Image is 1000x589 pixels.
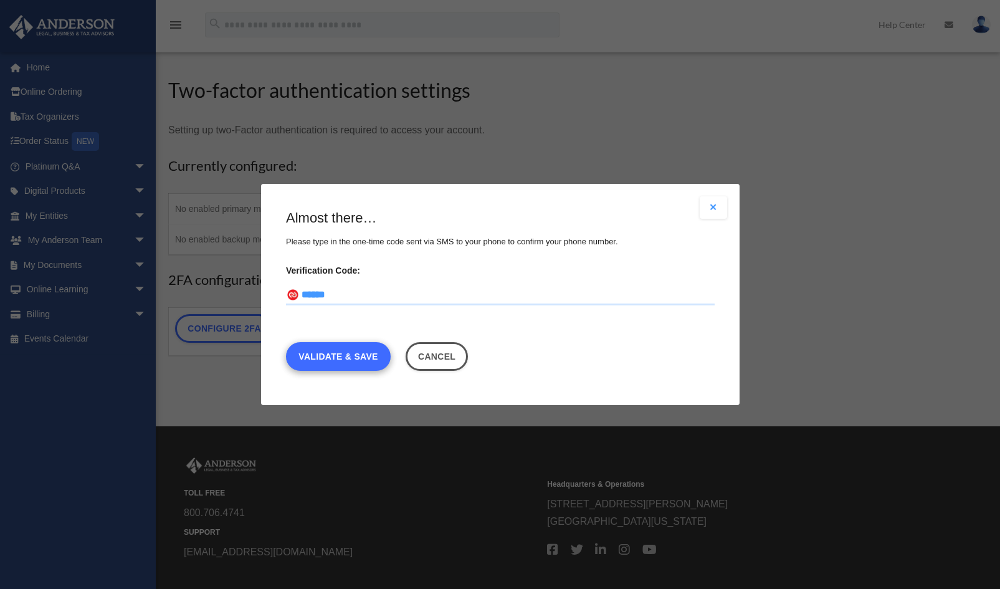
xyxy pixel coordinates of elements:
button: Close modal [700,196,727,219]
label: Verification Code: [286,262,715,279]
h3: Almost there… [286,209,715,228]
a: Validate & Save [286,342,391,371]
p: Please type in the one-time code sent via SMS to your phone to confirm your phone number. [286,234,715,249]
input: Verification Code: [286,285,715,305]
button: Close this dialog window [405,342,468,371]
